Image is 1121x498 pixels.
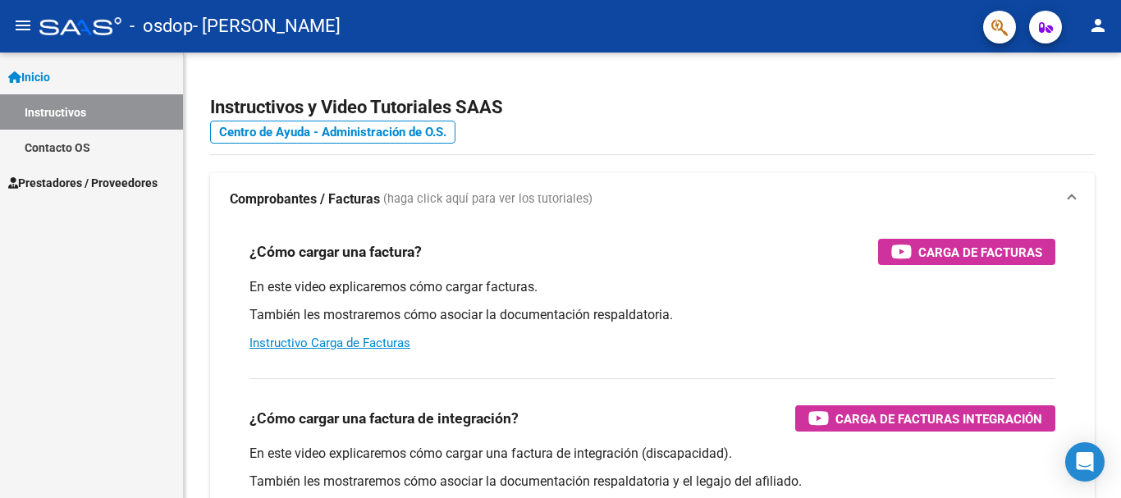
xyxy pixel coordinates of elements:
h2: Instructivos y Video Tutoriales SAAS [210,92,1095,123]
button: Carga de Facturas [878,239,1055,265]
span: Carga de Facturas [918,242,1042,263]
p: En este video explicaremos cómo cargar una factura de integración (discapacidad). [249,445,1055,463]
a: Instructivo Carga de Facturas [249,336,410,350]
a: Centro de Ayuda - Administración de O.S. [210,121,455,144]
h3: ¿Cómo cargar una factura de integración? [249,407,519,430]
span: - osdop [130,8,193,44]
strong: Comprobantes / Facturas [230,190,380,208]
span: - [PERSON_NAME] [193,8,341,44]
p: También les mostraremos cómo asociar la documentación respaldatoria. [249,306,1055,324]
h3: ¿Cómo cargar una factura? [249,240,422,263]
div: Open Intercom Messenger [1065,442,1105,482]
p: También les mostraremos cómo asociar la documentación respaldatoria y el legajo del afiliado. [249,473,1055,491]
span: Prestadores / Proveedores [8,174,158,192]
mat-expansion-panel-header: Comprobantes / Facturas (haga click aquí para ver los tutoriales) [210,173,1095,226]
p: En este video explicaremos cómo cargar facturas. [249,278,1055,296]
mat-icon: menu [13,16,33,35]
mat-icon: person [1088,16,1108,35]
span: Inicio [8,68,50,86]
span: (haga click aquí para ver los tutoriales) [383,190,593,208]
button: Carga de Facturas Integración [795,405,1055,432]
span: Carga de Facturas Integración [835,409,1042,429]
